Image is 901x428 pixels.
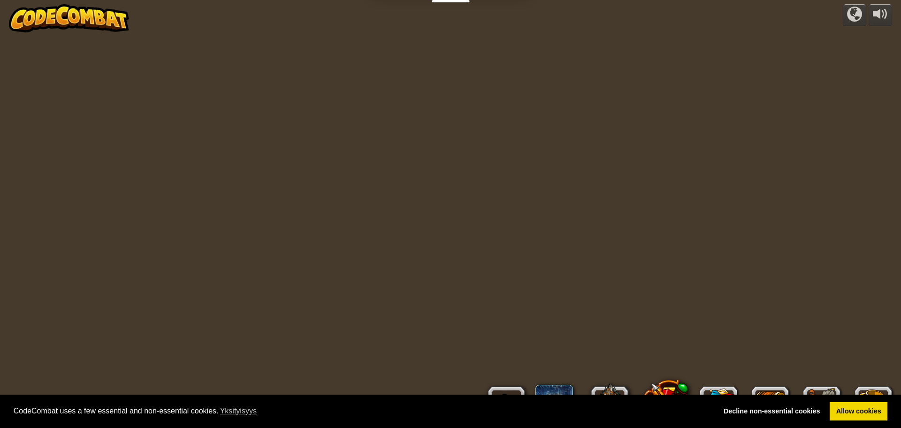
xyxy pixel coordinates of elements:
img: CodeCombat - Learn how to code by playing a game [9,4,129,32]
button: Aänenvoimakkuus [869,4,892,26]
span: CodeCombat uses a few essential and non-essential cookies. [14,404,710,418]
a: learn more about cookies [219,404,259,418]
a: deny cookies [717,402,826,421]
button: Kampanjat [843,4,866,26]
a: allow cookies [830,402,887,421]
